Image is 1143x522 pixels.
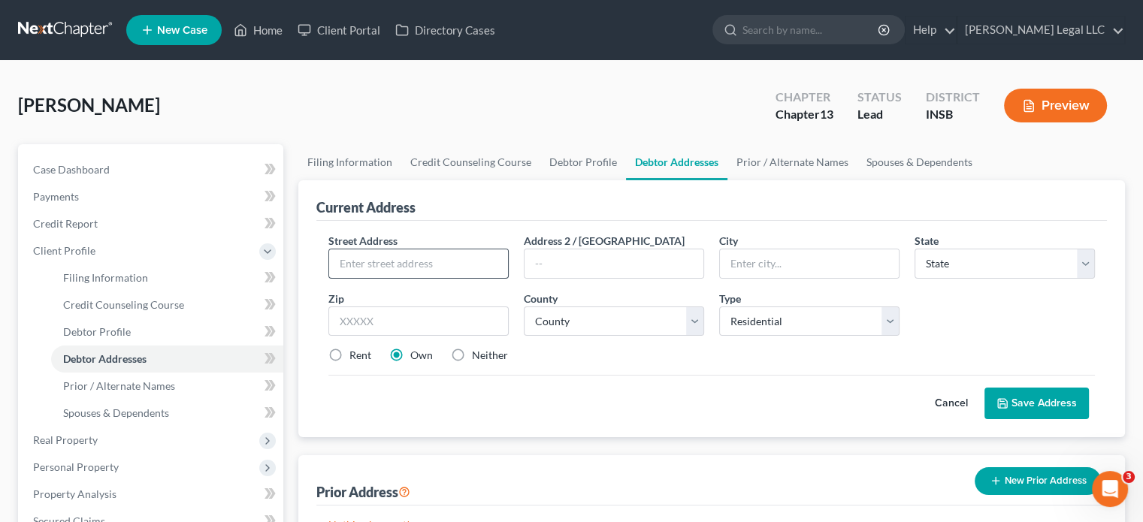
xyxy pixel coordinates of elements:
a: Home [226,17,290,44]
span: [PERSON_NAME] [18,94,160,116]
a: Client Portal [290,17,388,44]
a: Prior / Alternate Names [727,144,857,180]
a: [PERSON_NAME] Legal LLC [957,17,1124,44]
span: Street Address [328,234,398,247]
span: Debtor Profile [63,325,131,338]
span: 3 [1123,471,1135,483]
a: Help [906,17,956,44]
a: Spouses & Dependents [857,144,981,180]
span: Credit Counseling Course [63,298,184,311]
span: New Case [157,25,207,36]
input: XXXXX [328,306,509,336]
input: -- [525,249,703,278]
span: City [719,234,738,247]
input: Enter street address [329,249,508,278]
span: State [915,234,939,247]
div: Current Address [316,198,416,216]
a: Spouses & Dependents [51,400,283,427]
a: Credit Report [21,210,283,237]
input: Enter city... [720,249,899,278]
input: Search by name... [742,16,880,44]
label: Type [719,291,741,306]
div: Lead [857,106,902,123]
span: County [524,292,558,305]
span: Credit Report [33,217,98,230]
span: 13 [820,107,833,121]
span: Real Property [33,433,98,446]
a: Filing Information [298,144,401,180]
div: INSB [926,106,980,123]
label: Neither [472,348,508,363]
span: Zip [328,292,344,305]
a: Prior / Alternate Names [51,373,283,400]
label: Address 2 / [GEOGRAPHIC_DATA] [524,233,685,249]
button: New Prior Address [975,467,1101,495]
span: Personal Property [33,460,119,473]
a: Payments [21,183,283,210]
span: Client Profile [33,244,95,257]
span: Case Dashboard [33,163,110,176]
span: Prior / Alternate Names [63,379,175,392]
a: Directory Cases [388,17,503,44]
a: Debtor Addresses [626,144,727,180]
a: Debtor Addresses [51,345,283,373]
a: Property Analysis [21,481,283,508]
a: Case Dashboard [21,156,283,183]
span: Payments [33,190,79,203]
div: District [926,89,980,106]
span: Spouses & Dependents [63,406,169,419]
span: Property Analysis [33,487,116,500]
div: Prior Address [316,483,410,501]
button: Preview [1004,89,1107,122]
span: Filing Information [63,271,148,284]
button: Save Address [984,388,1089,419]
span: Debtor Addresses [63,352,147,365]
iframe: Intercom live chat [1092,471,1128,507]
label: Own [410,348,433,363]
button: Cancel [918,388,984,418]
div: Chapter [776,106,833,123]
a: Debtor Profile [540,144,626,180]
label: Rent [349,348,371,363]
div: Status [857,89,902,106]
a: Debtor Profile [51,318,283,345]
div: Chapter [776,89,833,106]
a: Credit Counseling Course [401,144,540,180]
a: Filing Information [51,264,283,291]
a: Credit Counseling Course [51,291,283,318]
